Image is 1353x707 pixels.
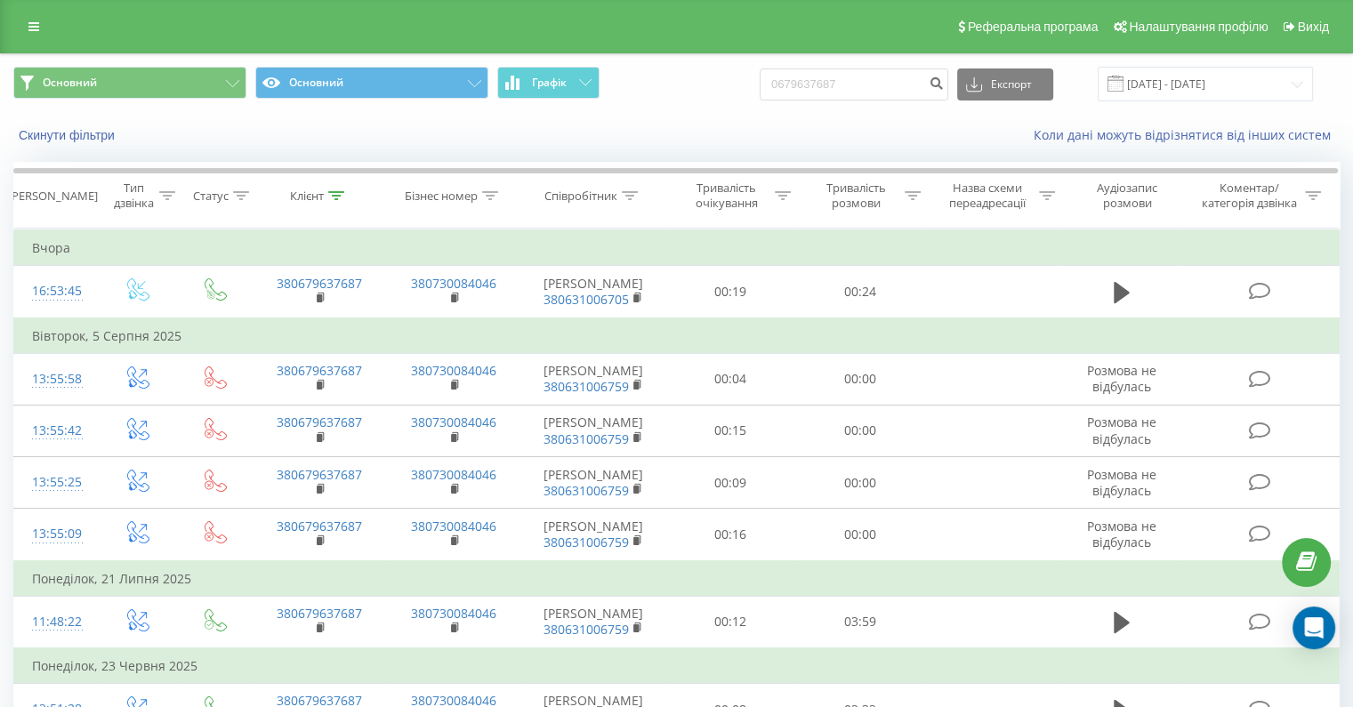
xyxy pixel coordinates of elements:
span: Основний [43,76,97,90]
td: 00:19 [666,266,795,318]
td: 00:12 [666,596,795,648]
a: 380730084046 [411,362,496,379]
div: Статус [193,189,229,204]
a: 380631006759 [544,621,629,638]
td: Понеділок, 23 Червня 2025 [14,648,1340,684]
div: Аудіозапис розмови [1075,181,1180,211]
div: 13:55:58 [32,362,79,397]
td: Вівторок, 5 Серпня 2025 [14,318,1340,354]
span: Розмова не відбулась [1087,518,1156,550]
td: 00:00 [795,509,924,561]
span: Реферальна програма [968,20,1099,34]
td: Вчора [14,230,1340,266]
a: 380730084046 [411,518,496,534]
button: Основний [13,67,246,99]
div: Коментар/категорія дзвінка [1196,181,1301,211]
td: [PERSON_NAME] [521,457,666,509]
a: 380631006759 [544,378,629,395]
a: 380730084046 [411,466,496,483]
a: 380631006705 [544,291,629,308]
div: 11:48:22 [32,605,79,639]
button: Графік [497,67,600,99]
div: 13:55:09 [32,517,79,551]
td: [PERSON_NAME] [521,405,666,456]
td: 03:59 [795,596,924,648]
td: 00:04 [666,353,795,405]
div: Співробітник [544,189,617,204]
a: 380679637687 [277,605,362,622]
span: Розмова не відбулась [1087,466,1156,499]
div: Тривалість розмови [811,181,900,211]
span: Графік [532,76,567,89]
td: 00:09 [666,457,795,509]
td: [PERSON_NAME] [521,596,666,648]
button: Експорт [957,68,1053,100]
span: Розмова не відбулась [1087,414,1156,446]
button: Скинути фільтри [13,127,124,143]
a: 380730084046 [411,414,496,430]
td: [PERSON_NAME] [521,266,666,318]
a: 380679637687 [277,518,362,534]
a: 380679637687 [277,414,362,430]
td: 00:24 [795,266,924,318]
a: 380679637687 [277,466,362,483]
div: Бізнес номер [405,189,478,204]
a: 380730084046 [411,275,496,292]
td: 00:15 [666,405,795,456]
a: 380631006759 [544,482,629,499]
td: 00:16 [666,509,795,561]
a: Коли дані можуть відрізнятися вiд інших систем [1034,126,1340,143]
span: Вихід [1298,20,1329,34]
td: 00:00 [795,353,924,405]
a: 380631006759 [544,430,629,447]
a: 380730084046 [411,605,496,622]
td: Понеділок, 21 Липня 2025 [14,561,1340,597]
div: 13:55:42 [32,414,79,448]
div: 13:55:25 [32,465,79,500]
span: Розмова не відбулась [1087,362,1156,395]
a: 380679637687 [277,362,362,379]
span: Налаштування профілю [1129,20,1268,34]
div: Клієнт [290,189,324,204]
div: 16:53:45 [32,274,79,309]
td: 00:00 [795,405,924,456]
div: Тривалість очікування [682,181,771,211]
td: [PERSON_NAME] [521,353,666,405]
div: [PERSON_NAME] [8,189,98,204]
td: 00:00 [795,457,924,509]
input: Пошук за номером [760,68,948,100]
a: 380679637687 [277,275,362,292]
a: 380631006759 [544,534,629,550]
div: Назва схеми переадресації [941,181,1035,211]
div: Тип дзвінка [112,181,154,211]
td: [PERSON_NAME] [521,509,666,561]
button: Основний [255,67,488,99]
div: Open Intercom Messenger [1293,607,1335,649]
